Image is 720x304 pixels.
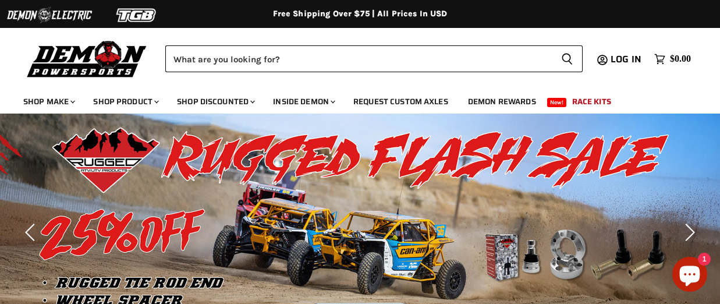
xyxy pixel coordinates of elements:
[165,45,552,72] input: Search
[459,90,545,114] a: Demon Rewards
[6,4,93,26] img: Demon Electric Logo 2
[84,90,166,114] a: Shop Product
[676,221,700,244] button: Next
[648,51,697,68] a: $0.00
[563,90,620,114] a: Race Kits
[15,85,688,114] ul: Main menu
[23,38,151,79] img: Demon Powersports
[605,54,648,65] a: Log in
[20,221,44,244] button: Previous
[670,54,691,65] span: $0.00
[669,257,711,295] inbox-online-store-chat: Shopify online store chat
[611,52,641,66] span: Log in
[264,90,342,114] a: Inside Demon
[15,90,82,114] a: Shop Make
[552,45,583,72] button: Search
[345,90,457,114] a: Request Custom Axles
[547,98,567,107] span: New!
[168,90,262,114] a: Shop Discounted
[93,4,180,26] img: TGB Logo 2
[165,45,583,72] form: Product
